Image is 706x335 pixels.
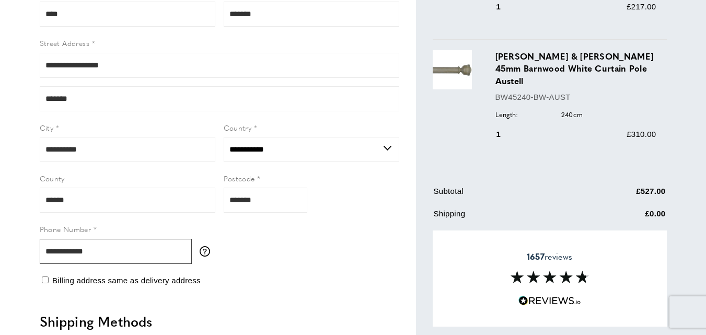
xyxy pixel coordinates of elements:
[434,207,574,228] td: Shipping
[527,250,545,262] strong: 1657
[627,130,656,138] span: £310.00
[40,38,90,48] span: Street Address
[224,122,252,133] span: Country
[40,122,54,133] span: City
[52,276,201,285] span: Billing address same as delivery address
[433,50,472,89] img: Byron & Byron Barnwood 45mm Barnwood White Curtain Pole Austell
[495,1,516,13] div: 1
[561,109,583,120] span: 240cm
[511,271,589,283] img: Reviews section
[40,173,65,183] span: County
[495,109,558,120] span: Length:
[495,50,656,86] h3: [PERSON_NAME] & [PERSON_NAME] 45mm Barnwood White Curtain Pole Austell
[224,173,255,183] span: Postcode
[495,128,516,141] div: 1
[42,276,49,283] input: Billing address same as delivery address
[495,91,656,103] p: BW45240-BW-AUST
[627,2,656,11] span: £217.00
[574,185,666,205] td: £527.00
[40,312,399,331] h2: Shipping Methods
[518,296,581,306] img: Reviews.io 5 stars
[40,224,91,234] span: Phone Number
[434,185,574,205] td: Subtotal
[200,246,215,257] button: More information
[527,251,572,262] span: reviews
[574,207,666,228] td: £0.00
